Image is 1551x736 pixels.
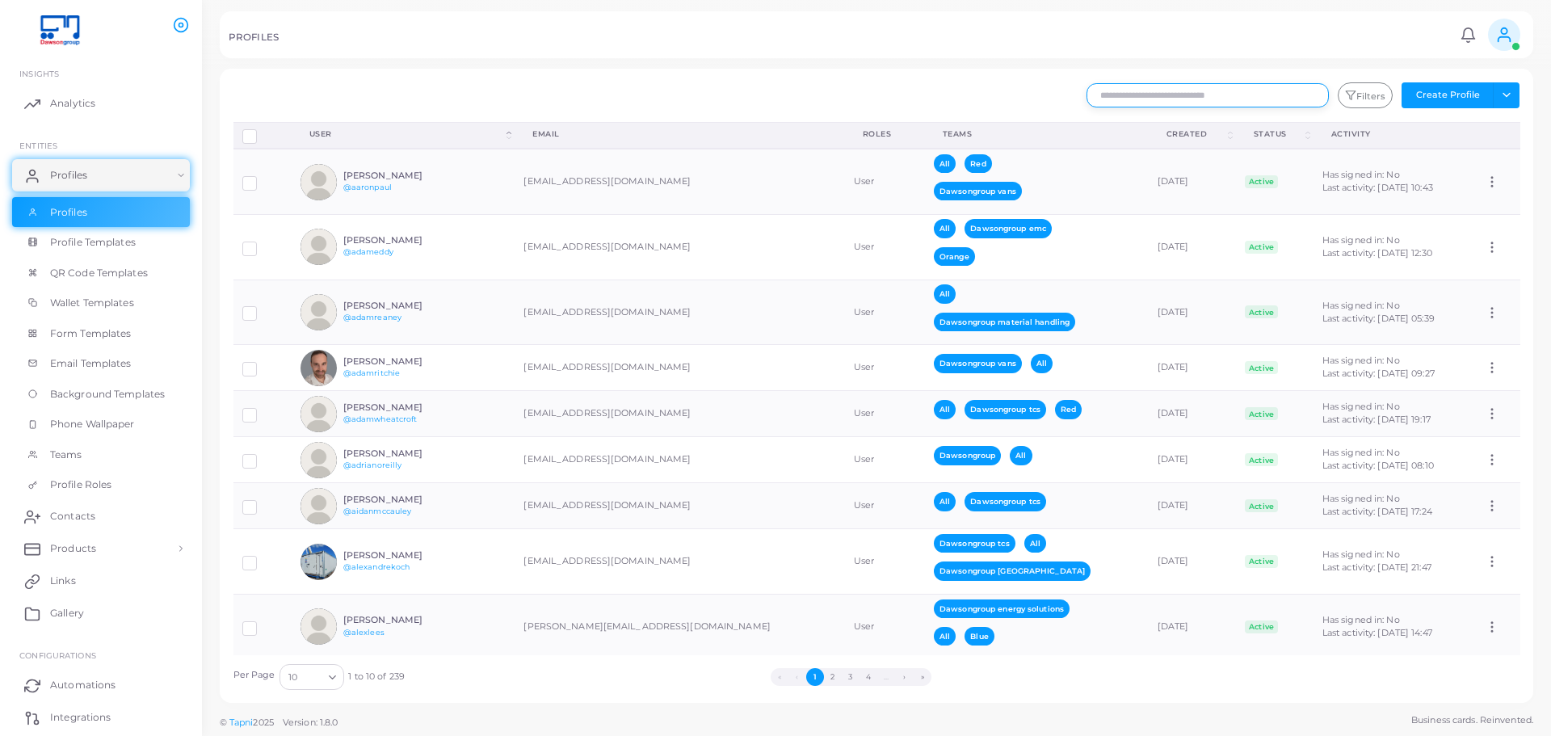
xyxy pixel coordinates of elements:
[845,391,925,437] td: User
[343,550,462,561] h6: [PERSON_NAME]
[1245,407,1279,420] span: Active
[934,599,1070,618] span: Dawsongroup energy solutions
[253,716,273,730] span: 2025
[1322,414,1431,425] span: Last activity: [DATE] 19:17
[515,345,844,391] td: [EMAIL_ADDRESS][DOMAIN_NAME]
[1322,506,1432,517] span: Last activity: [DATE] 17:24
[1322,182,1433,193] span: Last activity: [DATE] 10:43
[1411,713,1533,727] span: Business cards. Reinvented.
[50,509,95,524] span: Contacts
[50,296,134,310] span: Wallet Templates
[515,483,844,529] td: [EMAIL_ADDRESS][DOMAIN_NAME]
[50,387,165,402] span: Background Templates
[1331,128,1458,140] div: activity
[50,574,76,588] span: Links
[15,15,104,45] img: logo
[229,717,254,728] a: Tapni
[301,442,337,478] img: avatar
[348,671,405,683] span: 1 to 10 of 239
[19,69,59,78] span: INSIGHTS
[1338,82,1393,108] button: Filters
[1024,534,1046,553] span: All
[965,400,1046,418] span: Dawsongroup tcs
[845,595,925,660] td: User
[845,529,925,595] td: User
[515,391,844,437] td: [EMAIL_ADDRESS][DOMAIN_NAME]
[1166,128,1225,140] div: Created
[896,668,914,686] button: Go to next page
[1322,169,1400,180] span: Has signed in: No
[1322,300,1400,311] span: Has signed in: No
[1322,355,1400,366] span: Has signed in: No
[283,717,338,728] span: Version: 1.8.0
[343,183,392,191] a: @aaronpaul
[1149,149,1236,214] td: [DATE]
[1149,529,1236,595] td: [DATE]
[50,678,116,692] span: Automations
[12,701,190,734] a: Integrations
[343,507,412,515] a: @aidanmccauley
[1322,460,1434,471] span: Last activity: [DATE] 08:10
[301,294,337,330] img: avatar
[515,149,844,214] td: [EMAIL_ADDRESS][DOMAIN_NAME]
[515,529,844,595] td: [EMAIL_ADDRESS][DOMAIN_NAME]
[343,247,393,256] a: @adameddy
[12,318,190,349] a: Form Templates
[1254,128,1302,140] div: Status
[1149,345,1236,391] td: [DATE]
[1322,561,1431,573] span: Last activity: [DATE] 21:47
[863,128,907,140] div: Roles
[1031,354,1053,372] span: All
[50,606,84,620] span: Gallery
[842,668,860,686] button: Go to page 3
[220,716,338,730] span: ©
[12,197,190,228] a: Profiles
[934,284,956,303] span: All
[50,417,135,431] span: Phone Wallpaper
[1245,175,1279,188] span: Active
[301,544,337,580] img: avatar
[860,668,877,686] button: Go to page 4
[50,326,132,341] span: Form Templates
[934,561,1091,580] span: Dawsongroup [GEOGRAPHIC_DATA]
[515,595,844,660] td: [PERSON_NAME][EMAIL_ADDRESS][DOMAIN_NAME]
[1245,499,1279,512] span: Active
[301,396,337,432] img: avatar
[845,214,925,280] td: User
[934,492,956,511] span: All
[343,494,462,505] h6: [PERSON_NAME]
[806,668,824,686] button: Go to page 1
[934,313,1075,331] span: Dawsongroup material handling
[1322,549,1400,560] span: Has signed in: No
[12,87,190,120] a: Analytics
[845,437,925,483] td: User
[233,669,275,682] label: Per Page
[1149,437,1236,483] td: [DATE]
[943,128,1131,140] div: Teams
[233,122,292,149] th: Row-selection
[934,154,956,173] span: All
[845,280,925,345] td: User
[12,258,190,288] a: QR Code Templates
[12,227,190,258] a: Profile Templates
[1476,122,1520,149] th: Action
[12,379,190,410] a: Background Templates
[50,477,111,492] span: Profile Roles
[965,627,994,646] span: Blue
[301,608,337,645] img: avatar
[343,301,462,311] h6: [PERSON_NAME]
[965,219,1052,238] span: Dawsongroup emc
[1322,627,1432,638] span: Last activity: [DATE] 14:47
[343,368,400,377] a: @adamritchie
[12,409,190,439] a: Phone Wallpaper
[1245,555,1279,568] span: Active
[532,128,826,140] div: Email
[1149,214,1236,280] td: [DATE]
[12,565,190,597] a: Links
[301,350,337,386] img: avatar
[299,668,322,686] input: Search for option
[50,235,136,250] span: Profile Templates
[405,668,1297,686] ul: Pagination
[1149,483,1236,529] td: [DATE]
